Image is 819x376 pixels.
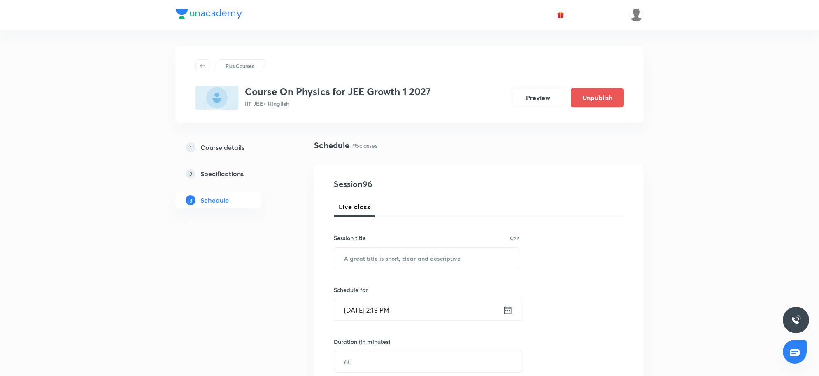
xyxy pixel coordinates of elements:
[200,142,244,152] h5: Course details
[186,195,195,205] p: 3
[334,248,519,269] input: A great title is short, clear and descriptive
[176,166,288,182] a: 2Specifications
[629,8,643,22] img: Devendra Kumar
[195,86,238,110] img: 0305296D-A32A-4D90-9C3F-5A1245FFC5A2_plus.png
[245,86,431,98] h3: Course On Physics for JEE Growth 1 2027
[334,337,390,346] h6: Duration (in minutes)
[200,195,229,205] h5: Schedule
[554,8,567,21] button: avatar
[571,88,624,107] button: Unpublish
[176,139,288,156] a: 1Course details
[339,202,370,212] span: Live class
[245,99,431,108] p: IIT JEE • Hinglish
[334,351,523,372] input: 60
[557,11,564,19] img: avatar
[226,62,254,70] p: Plus Courses
[510,236,519,240] p: 0/99
[334,178,484,190] h4: Session 96
[334,285,519,294] h6: Schedule for
[200,169,244,179] h5: Specifications
[186,142,195,152] p: 1
[176,9,242,21] a: Company Logo
[186,169,195,179] p: 2
[512,88,564,107] button: Preview
[176,9,242,19] img: Company Logo
[353,141,377,150] p: 95 classes
[314,139,349,152] h4: Schedule
[334,234,366,242] h6: Session title
[791,315,801,325] img: ttu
